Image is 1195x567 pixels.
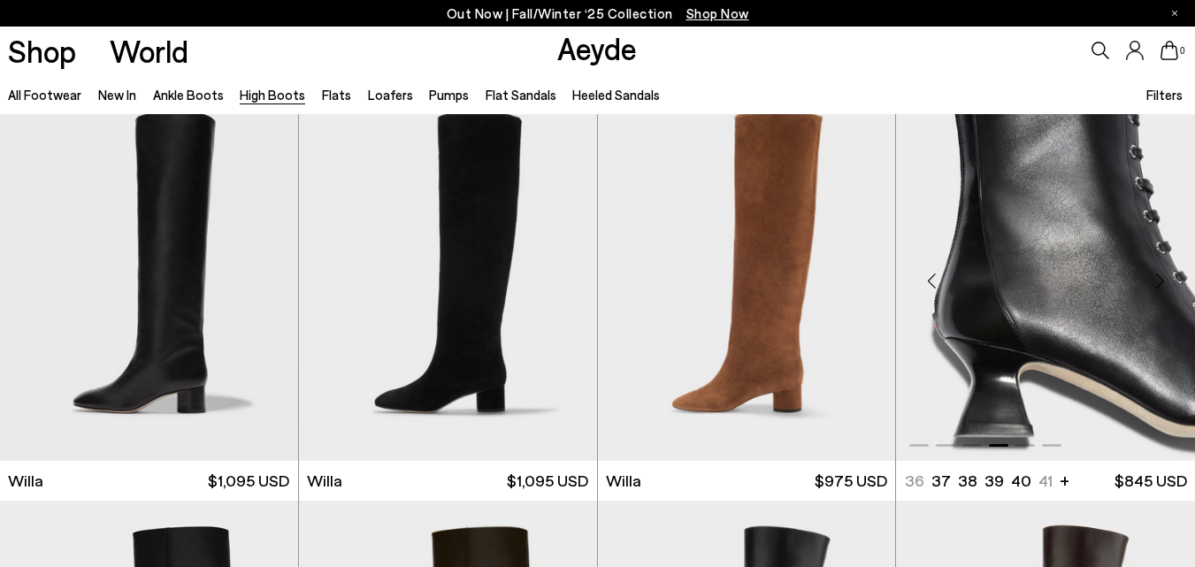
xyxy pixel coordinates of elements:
[598,461,896,501] a: Willa $975 USD
[98,87,136,103] a: New In
[1060,468,1069,492] li: +
[307,470,342,492] span: Willa
[486,87,556,103] a: Flat Sandals
[1178,46,1187,56] span: 0
[1161,41,1178,60] a: 0
[1115,470,1187,492] span: $845 USD
[507,470,588,492] span: $1,095 USD
[429,87,469,103] a: Pumps
[8,87,81,103] a: All Footwear
[1146,87,1183,103] span: Filters
[8,470,43,492] span: Willa
[896,87,1195,462] div: 4 / 6
[208,470,289,492] span: $1,095 USD
[299,87,597,462] img: Willa Suede Over-Knee Boots
[153,87,224,103] a: Ankle Boots
[299,461,597,501] a: Willa $1,095 USD
[815,470,887,492] span: $975 USD
[984,470,1004,492] li: 39
[447,3,749,25] p: Out Now | Fall/Winter ‘25 Collection
[905,470,1047,492] ul: variant
[557,29,637,66] a: Aeyde
[572,87,660,103] a: Heeled Sandals
[110,35,188,66] a: World
[686,5,749,21] span: Navigate to /collections/new-in
[299,87,597,462] div: 1 / 6
[1011,470,1031,492] li: 40
[931,470,951,492] li: 37
[896,87,1195,462] img: Mavis Lace-Up High Boots
[368,87,413,103] a: Loafers
[598,87,896,462] div: 1 / 6
[598,87,896,462] a: Next slide Previous slide
[1133,255,1186,308] div: Next slide
[896,461,1195,501] a: 36 37 38 39 40 41 + $845 USD
[606,470,641,492] span: Willa
[896,87,1195,462] a: Next slide Previous slide
[905,255,958,308] div: Previous slide
[299,87,597,462] a: Next slide Previous slide
[322,87,351,103] a: Flats
[958,470,977,492] li: 38
[240,87,305,103] a: High Boots
[8,35,76,66] a: Shop
[598,87,896,462] img: Willa Suede Knee-High Boots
